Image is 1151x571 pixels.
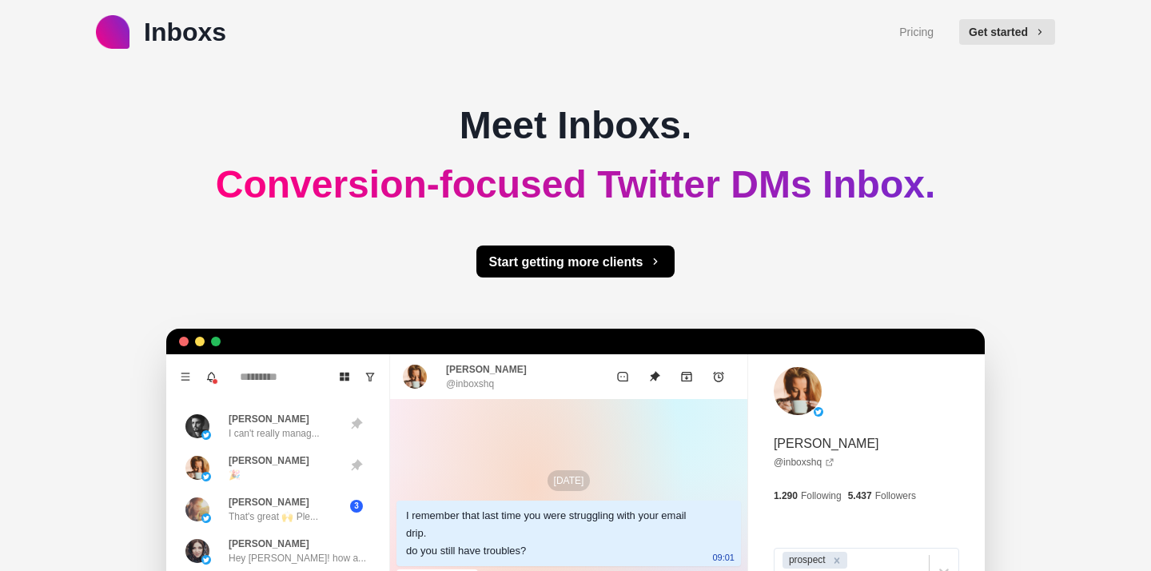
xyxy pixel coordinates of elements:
img: picture [201,430,211,440]
img: picture [201,555,211,565]
img: picture [185,539,209,563]
p: [PERSON_NAME] [229,495,309,509]
p: [PERSON_NAME] [229,453,309,468]
button: Show unread conversations [357,364,383,389]
button: Menu [173,364,198,389]
p: [PERSON_NAME] [229,537,309,551]
p: [PERSON_NAME] [774,434,879,453]
button: Notifications [198,364,224,389]
button: Unpin [639,361,671,393]
img: picture [201,513,211,523]
button: Archive [671,361,703,393]
p: Inboxs [144,13,226,51]
img: picture [185,456,209,480]
img: picture [814,407,823,417]
button: Board View [332,364,357,389]
h2: Meet Inboxs. [460,102,692,149]
p: 5.437 [848,489,872,503]
img: picture [403,365,427,389]
button: Start getting more clients [476,246,675,278]
a: @inboxshq [774,455,834,469]
div: prospect [784,552,828,569]
p: I can't really manag... [229,426,320,441]
p: 🎉 [229,468,241,482]
img: picture [774,367,822,415]
div: Remove prospect [828,552,846,569]
button: Mark as unread [607,361,639,393]
a: logoInboxs [96,13,226,51]
a: Pricing [899,24,934,41]
p: Hey [PERSON_NAME]! how a... [229,551,366,565]
p: That's great 🙌 Ple... [229,509,318,524]
p: [DATE] [548,470,591,491]
p: [PERSON_NAME] [229,412,309,426]
h2: Conversion-focused Twitter DMs Inbox. [216,162,936,208]
p: Followers [875,489,916,503]
p: [PERSON_NAME] [446,362,527,377]
span: 3 [350,500,363,513]
p: @inboxshq [446,377,494,391]
img: logo [96,15,129,49]
img: picture [185,497,209,521]
img: picture [185,414,209,438]
button: Get started [959,19,1055,45]
p: 1.290 [774,489,798,503]
p: 09:01 [712,549,735,566]
button: Add reminder [703,361,735,393]
p: Following [801,489,842,503]
div: I remember that last time you were struggling with your email drip. do you still have troubles? [406,507,706,560]
img: picture [201,472,211,481]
